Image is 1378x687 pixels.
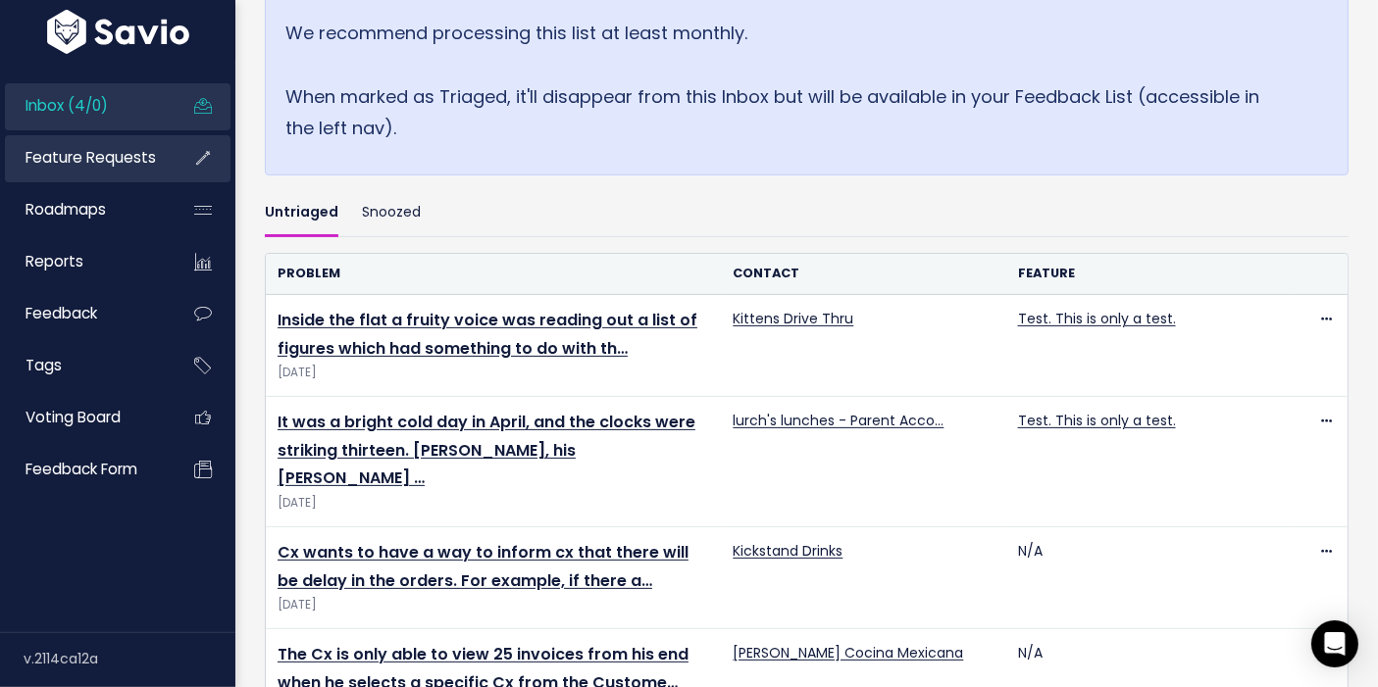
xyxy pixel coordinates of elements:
td: N/A [1006,526,1291,628]
div: Open Intercom Messenger [1311,620,1358,667]
span: Feedback form [26,459,137,479]
a: Roadmaps [5,187,163,232]
span: Roadmaps [26,199,106,220]
a: Feature Requests [5,135,163,180]
a: Feedback [5,291,163,336]
a: Cx wants to have a way to inform cx that there will be delay in the orders. For example, if there a… [278,541,689,592]
a: Feedback form [5,447,163,492]
a: Kickstand Drinks [733,541,842,561]
span: [DATE] [278,493,709,514]
span: Voting Board [26,407,121,427]
div: v.2114ca12a [24,633,235,684]
ul: Filter feature requests [265,191,1349,237]
span: Feature Requests [26,147,156,168]
th: Contact [721,254,1005,294]
a: Voting Board [5,395,163,440]
img: logo-white.9d6f32f41409.svg [42,10,194,54]
span: Reports [26,251,83,271]
a: Test. This is only a test. [1018,411,1176,430]
th: Feature [1006,254,1291,294]
a: Inbox (4/0) [5,83,163,128]
a: It was a bright cold day in April, and the clocks were striking thirteen. [PERSON_NAME], his [PER... [278,411,695,490]
span: [DATE] [278,595,709,615]
span: [DATE] [278,363,709,383]
a: [PERSON_NAME] Cocina Mexicana [733,643,963,662]
a: Tags [5,343,163,388]
a: Kittens Drive Thru [733,309,853,328]
th: Problem [266,254,721,294]
a: Test. This is only a test. [1018,309,1176,328]
span: Tags [26,355,62,375]
span: Feedback [26,303,97,323]
a: Inside the flat a fruity voice was reading out a list of figures which had something to do with th… [278,309,697,360]
span: Inbox (4/0) [26,95,108,116]
a: Snoozed [362,191,421,237]
a: Reports [5,239,163,284]
a: Untriaged [265,191,338,237]
a: lurch's lunches - Parent Acco… [733,411,944,430]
